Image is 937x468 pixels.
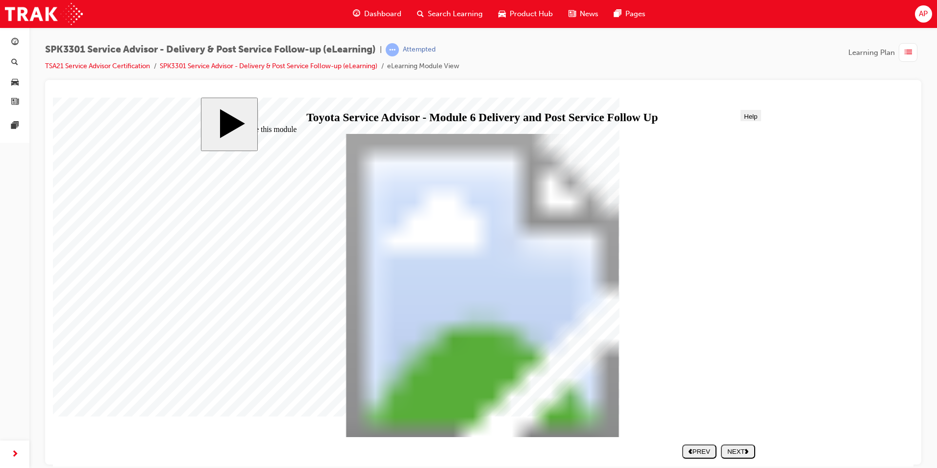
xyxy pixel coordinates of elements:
a: guage-iconDashboard [345,4,409,24]
div: Attempted [403,45,436,54]
span: Pages [625,8,645,20]
a: TSA21 Service Advisor Certification [45,62,150,70]
span: guage-icon [11,38,19,47]
span: news-icon [568,8,576,20]
button: AP [915,5,932,23]
span: search-icon [417,8,424,20]
span: search-icon [11,58,18,67]
img: Trak [5,3,83,25]
span: | [380,44,382,55]
span: pages-icon [11,122,19,130]
button: Learning Plan [848,43,921,62]
span: car-icon [11,78,19,87]
span: learningRecordVerb_ATTEMPT-icon [386,43,399,56]
span: list-icon [905,47,912,59]
a: news-iconNews [561,4,606,24]
span: guage-icon [353,8,360,20]
span: next-icon [11,448,19,461]
span: Product Hub [510,8,553,20]
span: AP [919,8,928,20]
span: news-icon [11,98,19,107]
span: Search Learning [428,8,483,20]
span: Dashboard [364,8,401,20]
a: search-iconSearch Learning [409,4,491,24]
span: News [580,8,598,20]
span: SPK3301 Service Advisor - Delivery & Post Service Follow-up (eLearning) [45,44,376,55]
a: pages-iconPages [606,4,653,24]
a: car-iconProduct Hub [491,4,561,24]
span: car-icon [498,8,506,20]
span: Learning Plan [848,47,895,58]
li: eLearning Module View [387,61,459,72]
span: pages-icon [614,8,621,20]
a: SPK3301 Service Advisor - Delivery & Post Service Follow-up (eLearning) [160,62,377,70]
